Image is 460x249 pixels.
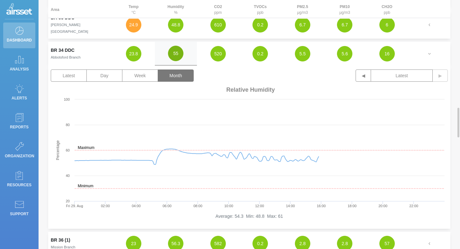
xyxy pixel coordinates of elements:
[51,69,87,82] button: Latest
[340,5,350,9] strong: PM10
[3,138,35,164] a: Organization
[409,204,418,208] text: 22:00
[158,69,194,82] button: Month
[5,64,34,74] p: Analysis
[78,184,93,188] text: Minimum
[101,204,110,208] text: 02:00
[51,23,88,33] small: [PERSON_NAME][GEOGRAPHIC_DATA]
[356,69,371,82] button: ◀
[226,87,275,93] span: Relative Humidity
[66,174,70,178] text: 40
[126,46,141,61] button: 23.8
[254,5,267,9] strong: TVOCs
[126,17,141,32] button: 24.9
[378,204,387,208] text: 20:00
[295,17,310,32] button: 6.7
[3,23,35,48] a: Dashboard
[348,204,357,208] text: 18:00
[3,196,35,222] a: Support
[5,35,34,45] p: Dashboard
[122,69,158,82] button: Week
[210,17,226,32] button: 610
[66,204,83,208] text: Fri 29. Aug
[317,204,326,208] text: 16:00
[51,55,81,59] small: Abbotsford Branch
[64,97,70,101] text: 100
[252,17,268,32] button: 0.2
[216,213,243,220] li: Average: 54.3
[286,204,295,208] text: 14:00
[78,145,94,150] text: Maximum
[246,213,265,220] li: Min: 48.8
[168,17,183,32] button: 48.8
[224,204,233,208] text: 10:00
[48,11,112,39] td: BR 33 DDC[PERSON_NAME][GEOGRAPHIC_DATA]
[48,42,112,66] td: BR 34 DDCAbbotsford Branch
[3,109,35,135] a: Reports
[66,123,70,127] text: 80
[379,17,395,32] button: 6
[132,204,141,208] text: 04:00
[3,80,35,106] a: Alerts
[3,167,35,193] a: Resources
[337,17,352,32] button: 6.7
[51,7,59,12] strong: Area
[382,5,392,9] strong: CH2O
[56,140,60,160] text: Percentage
[252,46,268,61] button: 0.2
[432,69,448,82] button: ▶
[3,51,35,77] a: Analysis
[163,204,172,208] text: 06:00
[5,151,34,161] p: Organization
[5,122,34,132] p: Reports
[168,5,184,9] strong: Humidity
[337,46,352,61] button: 5.6
[51,245,75,249] small: Mission Branch
[5,180,34,190] p: Resources
[295,46,310,61] button: 5.5
[379,46,395,61] button: 16
[66,199,70,203] text: 20
[214,5,222,9] strong: CO2
[5,93,34,103] p: Alerts
[297,5,308,9] strong: PM2.5
[128,5,138,9] strong: Temp
[267,213,283,220] li: Max: 61
[86,69,122,82] button: Day
[210,46,226,61] button: 520
[6,3,32,16] img: Logo
[193,204,202,208] text: 08:00
[66,148,70,152] text: 60
[371,69,433,82] button: Latest
[255,204,264,208] text: 12:00
[5,209,34,219] p: Support
[168,46,183,61] button: 55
